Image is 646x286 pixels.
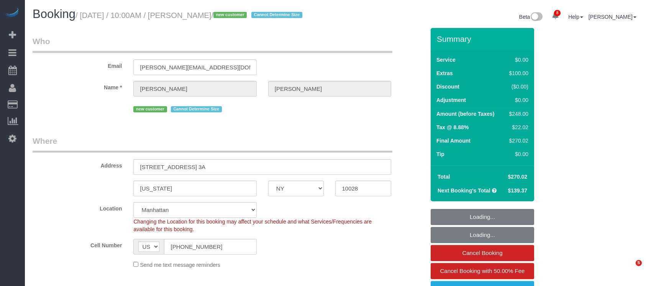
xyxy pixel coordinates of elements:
[431,263,534,279] a: Cancel Booking with 50.00% Fee
[27,159,128,169] label: Address
[5,8,20,18] img: Automaid Logo
[436,137,471,145] label: Final Amount
[636,260,642,266] span: 5
[27,59,128,70] label: Email
[508,187,527,194] span: $139.37
[251,12,302,18] span: Cannot Determine Size
[27,239,128,249] label: Cell Number
[436,69,453,77] label: Extras
[519,14,543,20] a: Beta
[27,81,128,91] label: Name *
[508,174,527,180] span: $270.02
[33,7,75,21] span: Booking
[164,239,256,255] input: Cell Number
[506,96,528,104] div: $0.00
[436,83,459,90] label: Discount
[33,135,392,153] legend: Where
[506,56,528,64] div: $0.00
[438,174,450,180] strong: Total
[436,150,444,158] label: Tip
[268,81,391,97] input: Last Name
[133,81,256,97] input: First Name
[436,123,469,131] label: Tax @ 8.88%
[589,14,636,20] a: [PERSON_NAME]
[506,69,528,77] div: $100.00
[506,137,528,145] div: $270.02
[548,8,563,25] a: 8
[620,260,638,278] iframe: Intercom live chat
[171,106,222,112] span: Cannot Determine Size
[436,96,466,104] label: Adjustment
[133,181,256,196] input: City
[554,10,561,16] span: 8
[506,110,528,118] div: $248.00
[133,59,256,75] input: Email
[213,12,247,18] span: new customer
[211,11,304,20] span: /
[133,219,372,232] span: Changing the Location for this booking may affect your schedule and what Services/Frequencies are...
[27,202,128,212] label: Location
[506,150,528,158] div: $0.00
[506,123,528,131] div: $22.02
[438,187,490,194] strong: Next Booking's Total
[436,56,456,64] label: Service
[436,110,494,118] label: Amount (before Taxes)
[133,106,167,112] span: new customer
[33,36,392,53] legend: Who
[431,245,534,261] a: Cancel Booking
[335,181,391,196] input: Zip Code
[140,262,220,268] span: Send me text message reminders
[440,268,525,274] span: Cancel Booking with 50.00% Fee
[568,14,583,20] a: Help
[506,83,528,90] div: ($0.00)
[75,11,305,20] small: / [DATE] / 10:00AM / [PERSON_NAME]
[530,12,543,22] img: New interface
[437,35,530,43] h3: Summary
